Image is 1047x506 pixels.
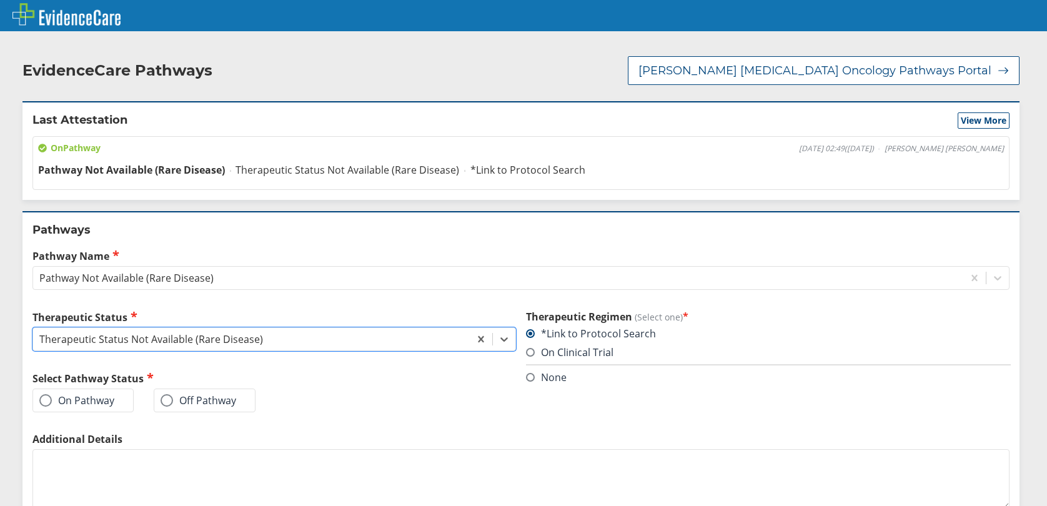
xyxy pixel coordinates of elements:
span: *Link to Protocol Search [470,163,585,177]
span: On Pathway [38,142,101,154]
span: View More [961,114,1006,127]
div: Pathway Not Available (Rare Disease) [39,271,214,285]
label: Additional Details [32,432,1010,446]
h2: EvidenceCare Pathways [22,61,212,80]
h2: Select Pathway Status [32,371,516,385]
span: [PERSON_NAME] [MEDICAL_DATA] Oncology Pathways Portal [638,63,991,78]
span: [DATE] 02:49 ( [DATE] ) [799,144,874,154]
label: Therapeutic Status [32,310,516,324]
div: Therapeutic Status Not Available (Rare Disease) [39,332,263,346]
h2: Pathways [32,222,1010,237]
span: Pathway Not Available (Rare Disease) [38,163,225,177]
button: View More [958,112,1010,129]
img: EvidenceCare [12,3,121,26]
label: *Link to Protocol Search [526,327,656,340]
label: On Clinical Trial [526,345,613,359]
h3: Therapeutic Regimen [526,310,1010,324]
label: On Pathway [39,394,114,407]
label: Off Pathway [161,394,236,407]
span: [PERSON_NAME] [PERSON_NAME] [885,144,1004,154]
label: Pathway Name [32,249,1010,263]
span: Therapeutic Status Not Available (Rare Disease) [236,163,459,177]
label: None [526,370,567,384]
button: [PERSON_NAME] [MEDICAL_DATA] Oncology Pathways Portal [628,56,1020,85]
span: (Select one) [635,311,683,323]
h2: Last Attestation [32,112,127,129]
